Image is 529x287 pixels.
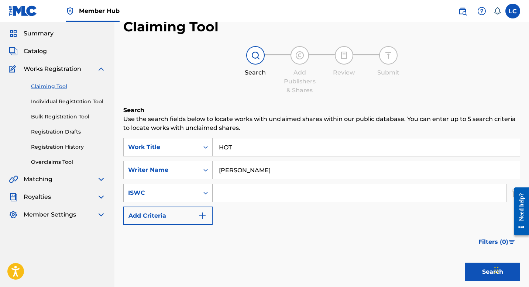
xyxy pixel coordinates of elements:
[31,143,106,151] a: Registration History
[24,47,47,56] span: Catalog
[505,4,520,18] div: User Menu
[97,210,106,219] img: expand
[9,193,18,201] img: Royalties
[251,51,260,60] img: step indicator icon for Search
[9,47,18,56] img: Catalog
[97,175,106,184] img: expand
[128,143,195,152] div: Work Title
[494,259,499,281] div: Drag
[24,65,81,73] span: Works Registration
[128,166,195,174] div: Writer Name
[326,68,363,77] div: Review
[66,7,75,15] img: Top Rightsholder
[474,233,520,251] button: Filters (0)
[370,68,407,77] div: Submit
[9,29,18,38] img: Summary
[509,240,515,244] img: filter
[123,106,520,115] h6: Search
[24,29,54,38] span: Summary
[24,175,52,184] span: Matching
[492,252,529,287] iframe: Chat Widget
[384,51,393,60] img: step indicator icon for Submit
[128,189,195,197] div: ISWC
[465,263,520,281] button: Search
[9,47,47,56] a: CatalogCatalog
[31,128,106,136] a: Registration Drafts
[508,182,529,241] iframe: Resource Center
[31,83,106,90] a: Claiming Tool
[123,138,520,285] form: Search Form
[24,193,51,201] span: Royalties
[237,68,274,77] div: Search
[478,238,508,246] span: Filters ( 0 )
[9,29,54,38] a: SummarySummary
[123,207,213,225] button: Add Criteria
[340,51,348,60] img: step indicator icon for Review
[9,6,37,16] img: MLC Logo
[97,193,106,201] img: expand
[295,51,304,60] img: step indicator icon for Add Publishers & Shares
[79,7,120,15] span: Member Hub
[24,210,76,219] span: Member Settings
[123,18,219,35] h2: Claiming Tool
[97,65,106,73] img: expand
[9,65,18,73] img: Works Registration
[31,98,106,106] a: Individual Registration Tool
[31,158,106,166] a: Overclaims Tool
[477,7,486,15] img: help
[458,7,467,15] img: search
[198,211,207,220] img: 9d2ae6d4665cec9f34b9.svg
[281,68,318,95] div: Add Publishers & Shares
[494,7,501,15] div: Notifications
[9,210,18,219] img: Member Settings
[474,4,489,18] div: Help
[455,4,470,18] a: Public Search
[9,175,18,184] img: Matching
[123,115,520,132] p: Use the search fields below to locate works with unclaimed shares within our public database. You...
[31,113,106,121] a: Bulk Registration Tool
